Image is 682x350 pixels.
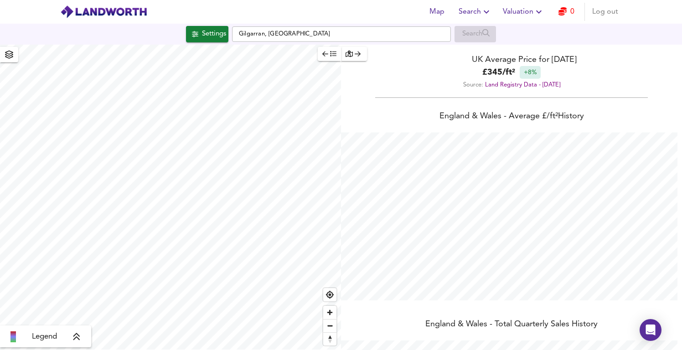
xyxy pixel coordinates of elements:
[558,5,574,18] a: 0
[592,5,618,18] span: Log out
[499,3,548,21] button: Valuation
[60,5,147,19] img: logo
[426,5,448,18] span: Map
[422,3,451,21] button: Map
[32,331,57,342] span: Legend
[552,3,581,21] button: 0
[640,319,661,341] div: Open Intercom Messenger
[186,26,228,42] button: Settings
[455,3,496,21] button: Search
[323,332,336,345] button: Reset bearing to north
[520,66,541,79] div: +8%
[186,26,228,42] div: Click to configure Search Settings
[202,28,226,40] div: Settings
[341,54,682,66] div: UK Average Price for [DATE]
[341,111,682,123] div: England & Wales - Average £/ ft² History
[589,3,622,21] button: Log out
[232,26,451,42] input: Enter a location...
[323,288,336,301] button: Find my location
[341,319,682,331] div: England & Wales - Total Quarterly Sales History
[341,79,682,91] div: Source:
[459,5,492,18] span: Search
[323,306,336,319] button: Zoom in
[482,66,515,79] b: £ 345 / ft²
[455,26,496,42] div: Enable a Source before running a Search
[485,82,560,88] a: Land Registry Data - [DATE]
[323,319,336,332] button: Zoom out
[503,5,544,18] span: Valuation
